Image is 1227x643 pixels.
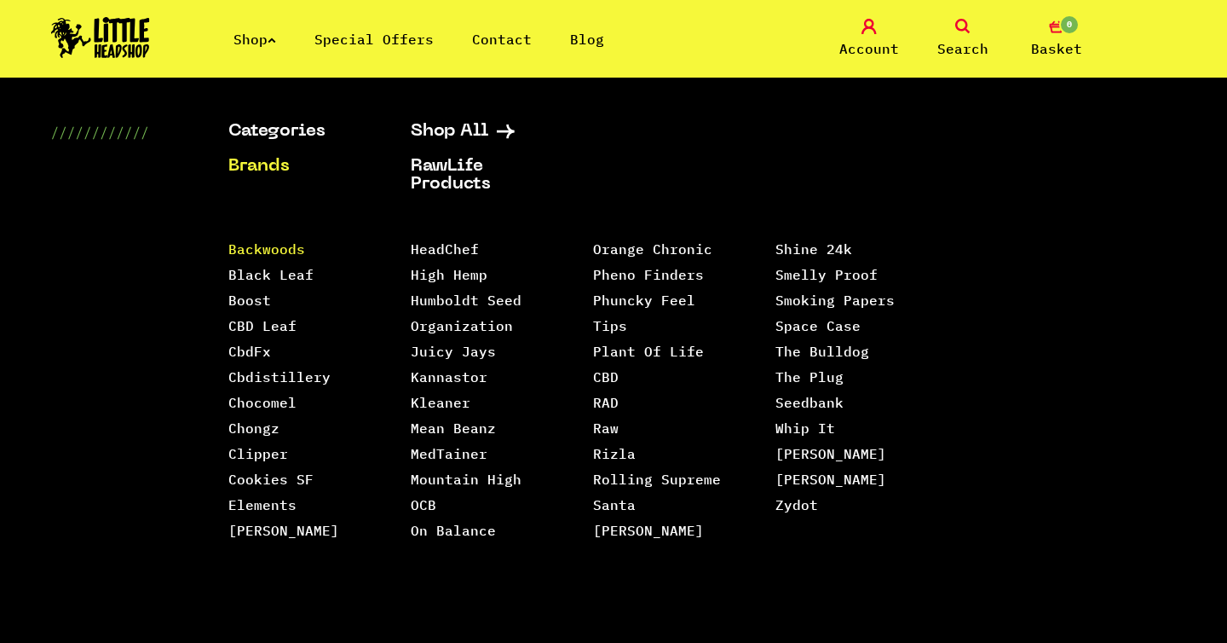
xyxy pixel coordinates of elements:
[775,292,895,309] a: Smoking Papers
[775,343,869,360] a: The Bulldog
[411,266,487,283] a: High Hemp
[593,266,704,283] a: Pheno Finders
[228,317,297,334] a: CBD Leaf
[570,31,604,48] a: Blog
[775,368,844,411] a: The Plug Seedbank
[593,292,695,334] a: Phuncky Feel Tips
[775,317,861,334] a: Space Case
[228,343,271,360] a: CbdFx
[228,496,297,513] a: Elements
[411,368,487,385] a: Kannastor
[411,522,496,539] a: On Balance
[228,123,368,141] a: Categories
[1031,38,1082,59] span: Basket
[593,445,636,462] a: Rizla
[775,445,886,488] a: [PERSON_NAME] [PERSON_NAME]
[411,445,487,462] a: MedTainer
[775,240,852,258] a: Shine 24k
[593,496,704,539] a: Santa [PERSON_NAME]
[1059,14,1080,35] span: 0
[411,158,550,194] a: RawLife Products
[593,420,619,437] a: Raw
[228,445,288,462] a: Clipper
[228,368,331,385] a: Cbdistillery
[228,394,297,411] a: Chocomel
[937,38,988,59] span: Search
[228,420,279,437] a: Chongz
[775,266,878,283] a: Smelly Proof
[775,496,818,513] a: Zydot
[228,471,314,488] a: Cookies SF
[593,343,704,385] a: Plant Of Life CBD
[1014,19,1099,59] a: 0 Basket
[228,240,305,258] a: Backwoods
[593,394,619,411] a: RAD
[472,31,532,48] a: Contact
[411,343,496,360] a: Juicy Jays
[228,266,314,283] a: Black Leaf
[839,38,899,59] span: Account
[228,158,368,176] a: Brands
[593,471,721,488] a: Rolling Supreme
[920,19,1005,59] a: Search
[228,292,271,309] a: Boost
[228,522,339,539] a: [PERSON_NAME]
[775,420,835,437] a: Whip It
[233,31,276,48] a: Shop
[314,31,434,48] a: Special Offers
[411,471,521,488] a: Mountain High
[51,17,150,58] img: Little Head Shop Logo
[411,420,496,437] a: Mean Beanz
[411,496,436,513] a: OCB
[411,123,550,141] a: Shop All
[411,292,521,334] a: Humboldt Seed Organization
[411,240,479,258] a: HeadChef
[411,394,470,411] a: Kleaner
[593,240,712,258] a: Orange Chronic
